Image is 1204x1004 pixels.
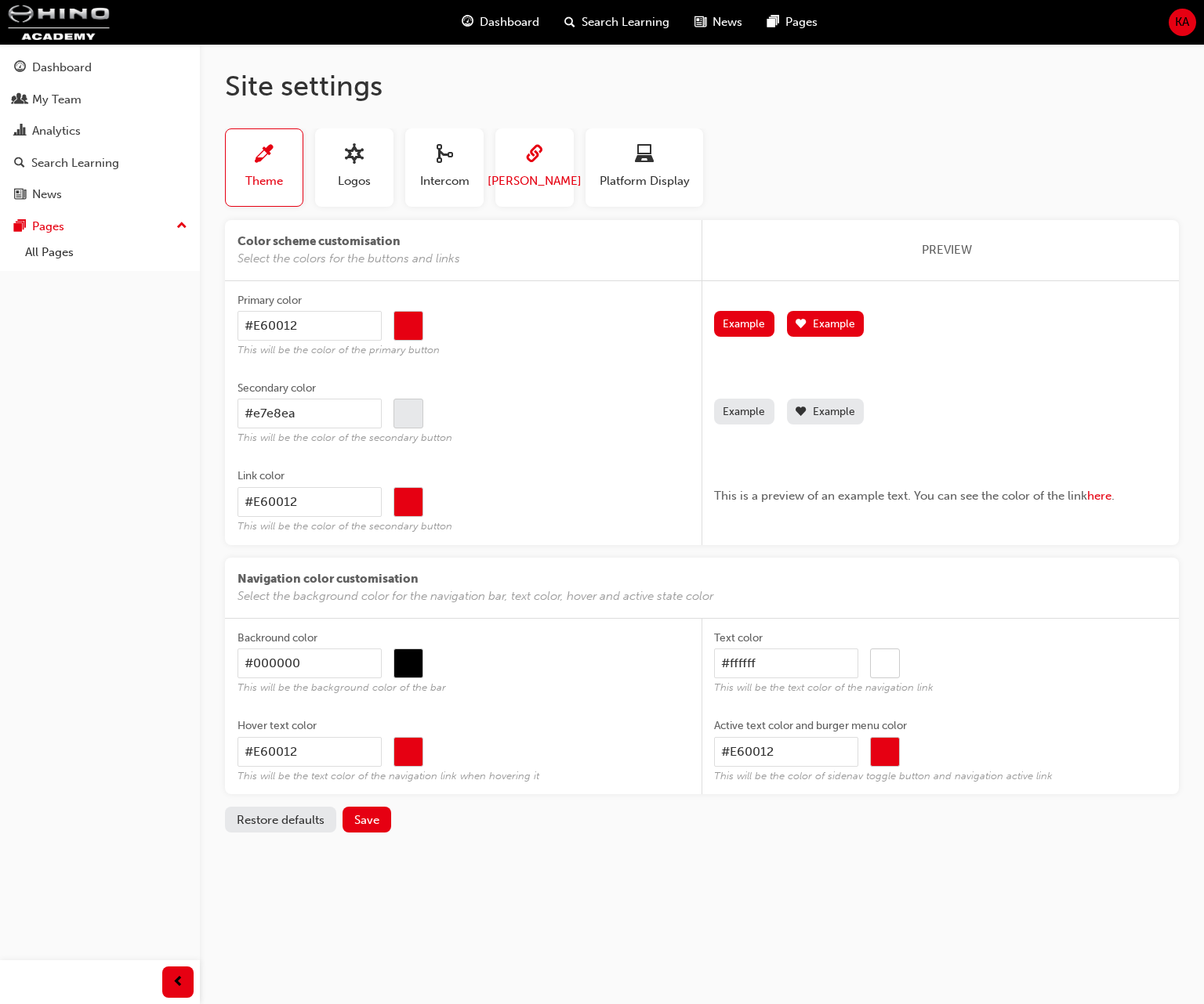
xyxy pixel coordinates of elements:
[682,6,755,38] a: news-iconNews
[238,587,1166,605] span: Select the background color for the navigation bar, text color, hover and active state color
[785,13,818,31] span: Pages
[238,432,690,445] span: This will be the color of the secondary button
[694,13,706,32] span: news-icon
[14,220,26,234] span: pages-icon
[582,13,669,31] span: Search Learning
[405,128,484,207] button: Intercom
[488,172,582,190] span: [PERSON_NAME]
[714,469,1166,487] span: Label
[6,53,194,82] a: Dashboard
[225,128,303,207] button: Theme
[6,212,194,241] button: Pages
[172,973,184,992] span: prev-icon
[345,145,364,166] span: sitesettings_logos-icon
[32,59,92,77] div: Dashboard
[6,85,194,114] a: My Team
[1175,13,1189,31] span: KA
[238,681,690,695] span: This will be the background color of the bar
[338,172,371,190] span: Logos
[462,13,473,32] span: guage-icon
[14,93,26,107] span: people-icon
[6,50,194,212] button: DashboardMy TeamAnalyticsSearch LearningNews
[238,718,317,734] div: Hover text color
[714,718,907,734] div: Active text color and burger menu color
[714,648,858,678] input: Text colorThis will be the text color of the navigation link
[714,770,1166,783] span: This will be the color of sidenav toggle button and navigation active link
[495,128,574,207] button: [PERSON_NAME]
[1169,9,1196,36] button: KA
[14,157,25,171] span: search-icon
[238,311,382,341] input: Primary colorThis will be the color of the primary button
[14,125,26,139] span: chart-icon
[714,489,1115,503] span: This is a preview of an example text. You can see the color of the link .
[19,240,194,265] a: All Pages
[600,172,690,190] span: Platform Display
[238,468,285,484] div: Link color
[564,13,575,32] span: search-icon
[225,69,1179,103] h1: Site settings
[586,128,703,207] button: Platform Display
[31,154,119,172] div: Search Learning
[435,145,454,166] span: sitesettings_intercom-icon
[8,5,110,40] img: hinoacademy
[1087,489,1112,503] span: here
[32,91,82,109] div: My Team
[767,13,779,32] span: pages-icon
[635,145,654,166] span: laptop-icon
[6,117,194,146] a: Analytics
[480,13,539,31] span: Dashboard
[176,216,187,237] span: up-icon
[922,241,972,259] span: PREVIEW
[238,293,302,309] div: Primary color
[714,737,858,767] input: Active text color and burger menu colorThis will be the color of sidenav toggle button and naviga...
[6,180,194,209] a: News
[238,770,690,783] span: This will be the text color of the navigation link when hovering it
[714,681,1166,695] span: This will be the text color of the navigation link
[245,172,283,190] span: Theme
[713,13,742,31] span: News
[354,813,379,827] span: Save
[238,250,677,268] span: Select the colors for the buttons and links
[449,6,552,38] a: guage-iconDashboard
[255,145,274,166] span: sitesettings_theme-icon
[755,6,830,38] a: pages-iconPages
[238,737,382,767] input: Hover text colorThis will be the text color of the navigation link when hovering it
[238,233,677,251] span: Color scheme customisation
[238,487,382,517] input: Link colorThis will be the color of the secondary button
[714,630,763,646] div: Text color
[32,186,62,204] div: News
[552,6,682,38] a: search-iconSearch Learning
[238,399,382,428] input: Secondary colorThis will be the color of the secondary button
[238,344,690,357] span: This will be the color of the primary button
[238,648,382,678] input: Backround colorThis will be the background color of the bar
[714,294,1166,312] span: Label
[238,630,317,646] div: Backround color
[6,149,194,178] a: Search Learning
[315,128,393,207] button: Logos
[14,188,26,202] span: news-icon
[32,122,81,140] div: Analytics
[238,570,1166,588] span: Navigation color customisation
[238,520,690,533] span: This will be the color of the secondary button
[238,381,316,396] div: Secondary color
[343,807,391,832] button: Save
[14,61,26,75] span: guage-icon
[420,172,470,190] span: Intercom
[225,807,336,832] button: Restore defaults
[714,381,1166,399] span: Label
[32,218,64,236] div: Pages
[525,145,544,166] span: sitesettings_saml-icon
